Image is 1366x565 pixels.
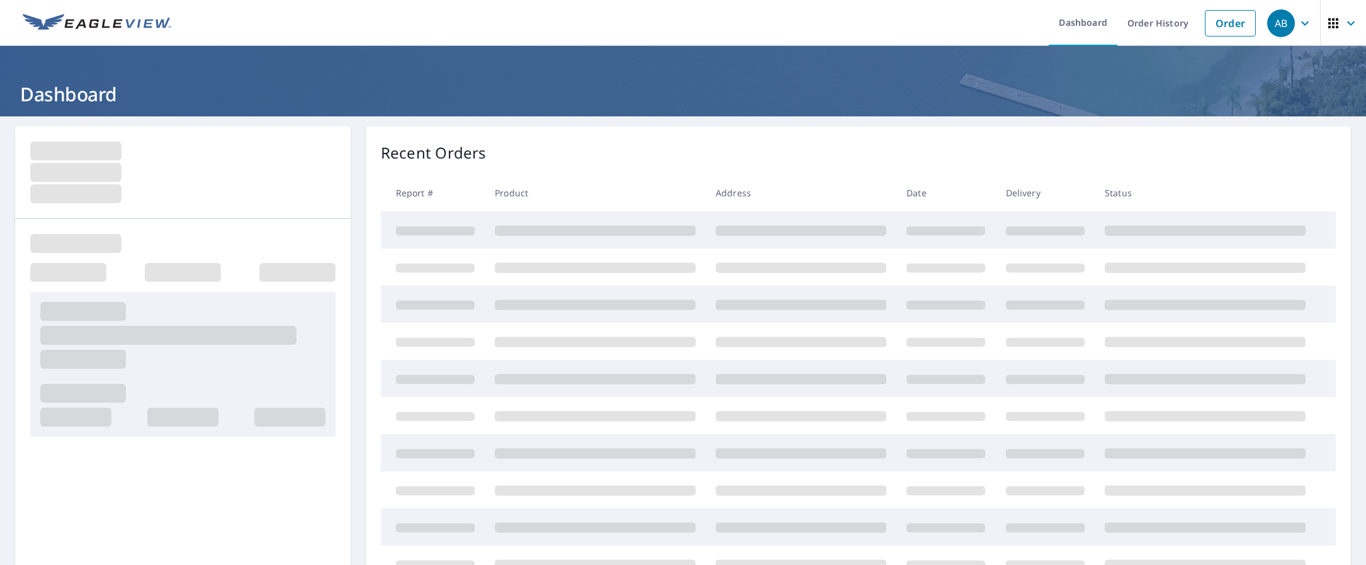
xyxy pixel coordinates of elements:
[896,174,995,211] th: Date
[381,174,485,211] th: Report #
[23,14,171,33] img: EV Logo
[1267,9,1295,37] div: AB
[706,174,896,211] th: Address
[996,174,1095,211] th: Delivery
[1095,174,1316,211] th: Status
[485,174,706,211] th: Product
[1205,10,1256,36] a: Order
[15,81,1351,107] h1: Dashboard
[381,142,487,164] p: Recent Orders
